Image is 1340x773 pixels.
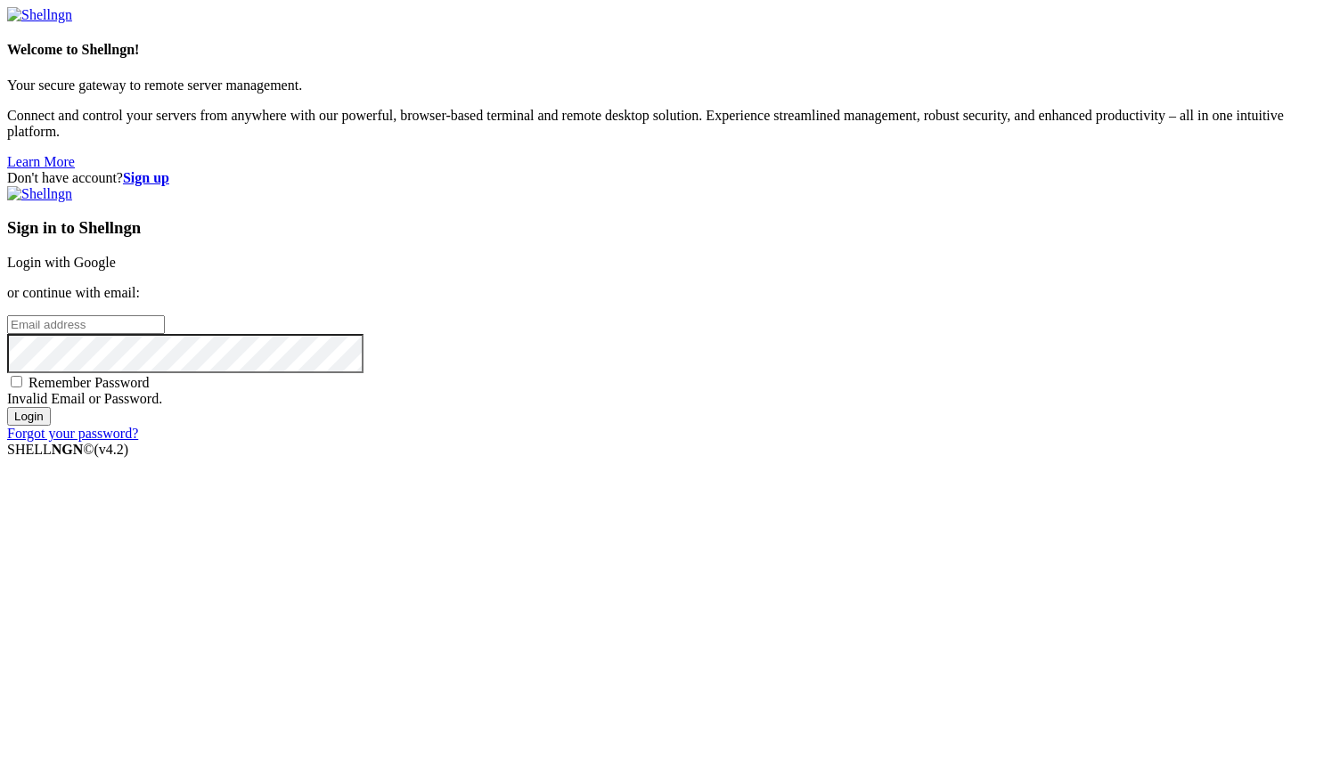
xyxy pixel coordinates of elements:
[7,218,1333,238] h3: Sign in to Shellngn
[7,391,1333,407] div: Invalid Email or Password.
[7,154,75,169] a: Learn More
[29,375,150,390] span: Remember Password
[7,407,51,426] input: Login
[94,442,129,457] span: 4.2.0
[7,108,1333,140] p: Connect and control your servers from anywhere with our powerful, browser-based terminal and remo...
[7,315,165,334] input: Email address
[11,376,22,387] input: Remember Password
[7,170,1333,186] div: Don't have account?
[7,426,138,441] a: Forgot your password?
[7,442,128,457] span: SHELL ©
[7,7,72,23] img: Shellngn
[52,442,84,457] b: NGN
[7,77,1333,94] p: Your secure gateway to remote server management.
[7,42,1333,58] h4: Welcome to Shellngn!
[7,285,1333,301] p: or continue with email:
[7,186,72,202] img: Shellngn
[7,255,116,270] a: Login with Google
[123,170,169,185] a: Sign up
